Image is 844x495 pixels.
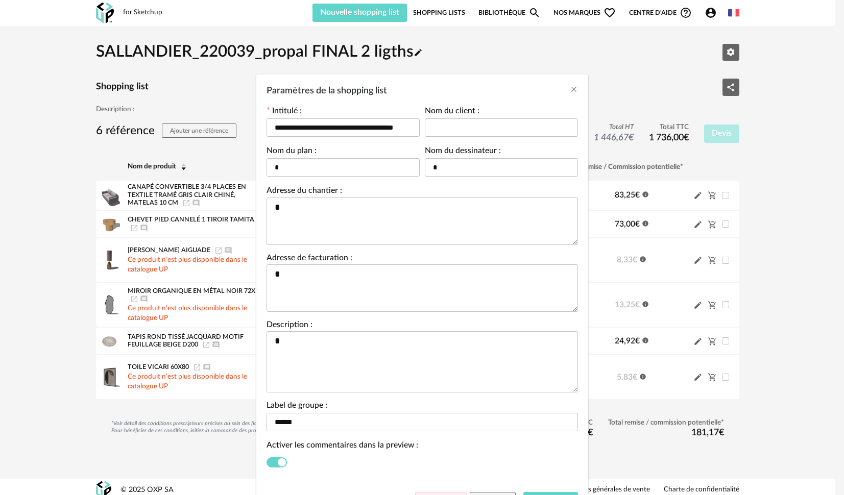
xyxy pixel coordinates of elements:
[570,85,578,95] button: Close
[425,147,501,157] label: Nom du dessinateur :
[267,86,387,95] span: Paramètres de la shopping list
[267,107,302,117] label: Intitulé :
[425,107,479,117] label: Nom du client :
[267,187,342,197] label: Adresse du chantier :
[267,321,312,331] label: Description :
[267,147,317,157] label: Nom du plan :
[267,441,418,452] label: Activer les commentaires dans la preview :
[267,254,352,264] label: Adresse de facturation :
[267,402,327,412] label: Label de groupe :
